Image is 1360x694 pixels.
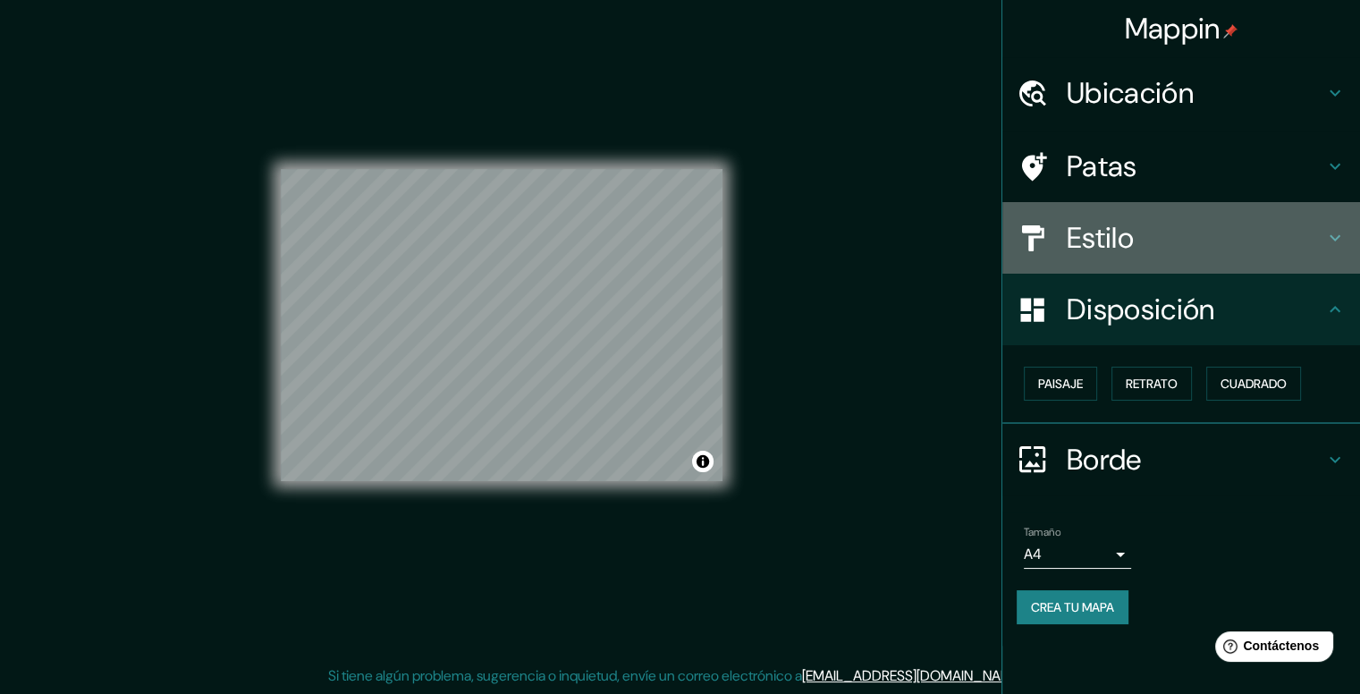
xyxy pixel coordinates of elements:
[1223,24,1238,38] img: pin-icon.png
[1002,274,1360,345] div: Disposición
[1017,590,1128,624] button: Crea tu mapa
[281,169,722,481] canvas: Mapa
[1221,376,1287,392] font: Cuadrado
[1067,219,1134,257] font: Estilo
[1201,624,1340,674] iframe: Lanzador de widgets de ayuda
[1126,376,1178,392] font: Retrato
[1024,540,1131,569] div: A4
[1024,545,1042,563] font: A4
[1002,131,1360,202] div: Patas
[1031,599,1114,615] font: Crea tu mapa
[1024,525,1060,539] font: Tamaño
[328,666,802,685] font: Si tiene algún problema, sugerencia o inquietud, envíe un correo electrónico a
[1067,74,1194,112] font: Ubicación
[1206,367,1301,401] button: Cuadrado
[1002,57,1360,129] div: Ubicación
[1067,441,1142,478] font: Borde
[1002,202,1360,274] div: Estilo
[1038,376,1083,392] font: Paisaje
[1067,148,1137,185] font: Patas
[802,666,1023,685] a: [EMAIL_ADDRESS][DOMAIN_NAME]
[1002,424,1360,495] div: Borde
[1125,10,1221,47] font: Mappin
[1024,367,1097,401] button: Paisaje
[1067,291,1214,328] font: Disposición
[692,451,714,472] button: Activar o desactivar atribución
[1111,367,1192,401] button: Retrato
